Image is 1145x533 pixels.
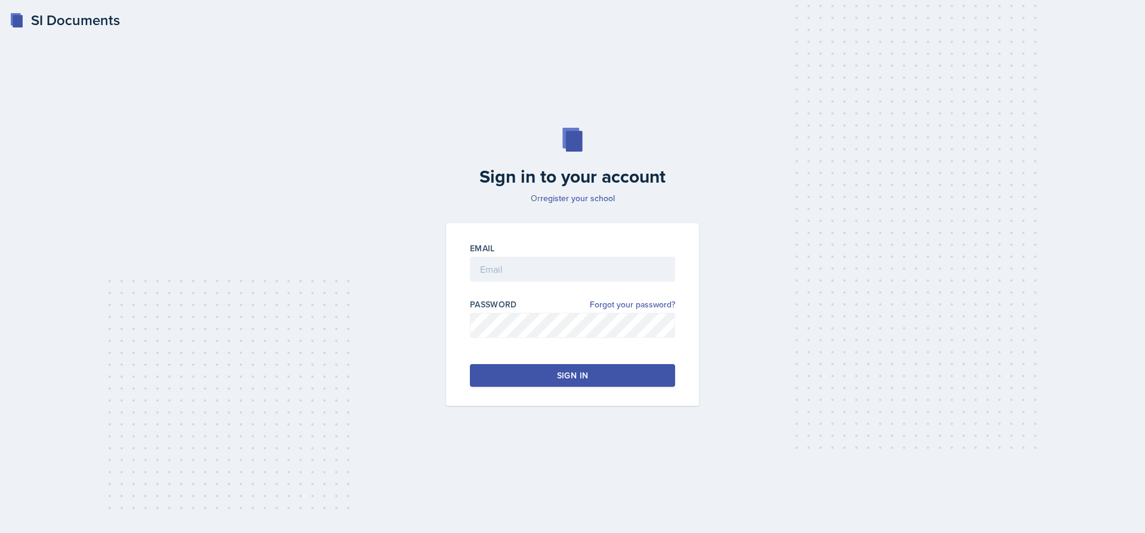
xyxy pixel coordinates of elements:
input: Email [470,257,675,282]
a: Forgot your password? [590,298,675,311]
a: register your school [540,192,615,204]
button: Sign in [470,364,675,387]
p: Or [439,192,706,204]
label: Email [470,242,495,254]
div: Sign in [557,369,588,381]
h2: Sign in to your account [439,166,706,187]
a: SI Documents [10,10,120,31]
label: Password [470,298,517,310]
